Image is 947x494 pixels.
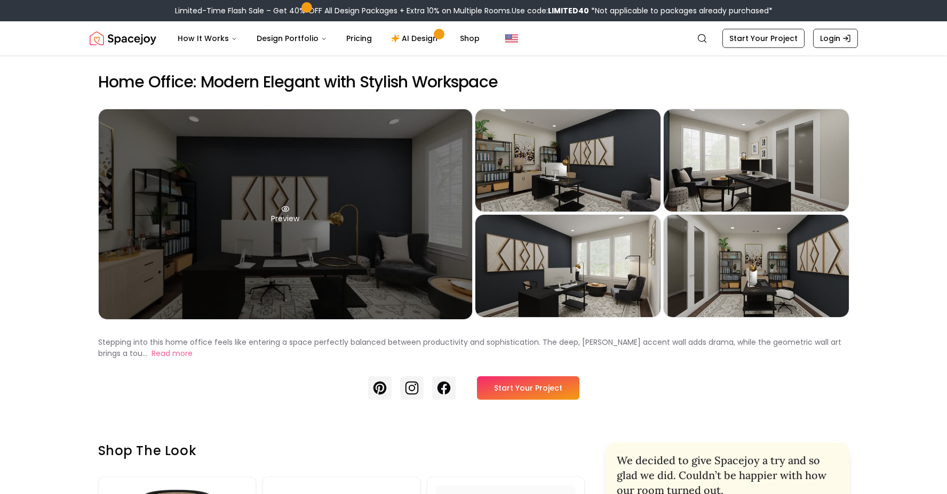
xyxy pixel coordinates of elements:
button: How It Works [169,28,246,49]
a: Start Your Project [477,376,579,400]
p: Stepping into this home office feels like entering a space perfectly balanced between productivit... [98,337,841,359]
b: LIMITED40 [548,5,589,16]
h2: Home Office: Modern Elegant with Stylish Workspace [98,72,849,92]
img: United States [505,32,518,45]
a: Pricing [338,28,380,49]
img: Spacejoy Logo [90,28,156,49]
span: Use code: [512,5,589,16]
a: Shop [451,28,488,49]
button: Design Portfolio [248,28,336,49]
div: Limited-Time Flash Sale – Get 40% OFF All Design Packages + Extra 10% on Multiple Rooms. [175,5,773,16]
div: Preview [99,109,472,319]
h3: Shop the look [98,442,585,459]
a: Login [813,29,858,48]
a: AI Design [383,28,449,49]
nav: Main [169,28,488,49]
a: Start Your Project [722,29,805,48]
button: Read more [152,348,193,359]
a: Spacejoy [90,28,156,49]
nav: Global [90,21,858,55]
span: *Not applicable to packages already purchased* [589,5,773,16]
